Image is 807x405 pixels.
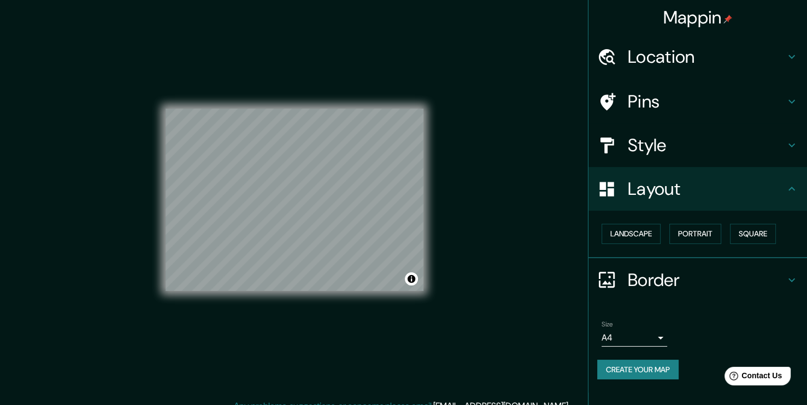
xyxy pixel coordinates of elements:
img: pin-icon.png [723,15,732,23]
div: Layout [588,167,807,211]
button: Toggle attribution [405,272,418,285]
div: A4 [602,329,667,347]
h4: Border [628,269,785,291]
label: Size [602,319,613,329]
h4: Mappin [663,7,733,28]
h4: Location [628,46,785,68]
div: Style [588,123,807,167]
button: Portrait [669,224,721,244]
button: Landscape [602,224,661,244]
h4: Layout [628,178,785,200]
h4: Style [628,134,785,156]
button: Square [730,224,776,244]
iframe: Help widget launcher [710,362,795,393]
div: Pins [588,80,807,123]
div: Border [588,258,807,302]
div: Location [588,35,807,79]
canvas: Map [166,109,423,291]
h4: Pins [628,91,785,112]
button: Create your map [597,360,679,380]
